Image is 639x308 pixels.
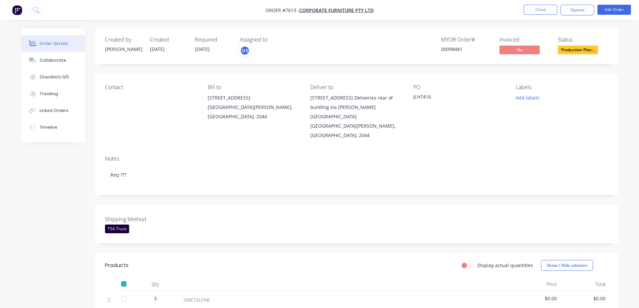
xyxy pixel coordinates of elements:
[597,5,631,15] button: Edit Order
[516,84,608,90] div: Labels
[105,37,142,43] div: Created by
[558,46,598,54] span: Production Plan...
[105,156,608,162] div: Notes
[562,295,605,302] span: $0.00
[195,46,210,52] span: [DATE]
[208,84,300,90] div: Bill to
[40,91,58,97] div: Tracking
[511,278,560,291] div: Price
[310,84,402,90] div: Deliver to
[21,85,85,102] button: Tracking
[560,278,608,291] div: Total
[413,84,505,90] div: PO
[154,295,157,302] span: 3
[208,103,300,121] div: [GEOGRAPHIC_DATA][PERSON_NAME], [GEOGRAPHIC_DATA], 2044
[105,46,142,53] div: [PERSON_NAME]
[21,102,85,119] button: Linked Orders
[477,262,533,269] label: Display actual quantities
[40,41,68,47] div: Order details
[21,52,85,69] button: Collaborate
[12,5,22,15] img: Factory
[499,37,550,43] div: Invoiced
[183,296,210,303] span: SMETALFAB
[310,93,402,140] div: [STREET_ADDRESS] Deliveries rear of building via [PERSON_NAME][GEOGRAPHIC_DATA][GEOGRAPHIC_DATA][...
[558,37,608,43] div: Status
[21,119,85,136] button: Timeline
[40,124,57,130] div: Timeline
[514,295,557,302] span: $0.00
[558,46,598,56] button: Production Plan...
[240,46,250,56] button: GS
[105,84,197,90] div: Contact
[135,278,175,291] div: Qty
[195,37,232,43] div: Required
[524,5,557,15] button: Close
[413,93,497,103] div: JLH7416
[310,121,402,140] div: [GEOGRAPHIC_DATA][PERSON_NAME], [GEOGRAPHIC_DATA], 2044
[561,5,594,15] button: Options
[21,69,85,85] button: Checklists 0/0
[105,215,189,223] label: Shipping Method
[265,7,299,13] span: Order #7613 -
[105,261,128,269] div: Products
[441,46,491,53] div: 00098481
[150,46,165,52] span: [DATE]
[310,93,402,121] div: [STREET_ADDRESS] Deliveries rear of building via [PERSON_NAME][GEOGRAPHIC_DATA]
[299,7,374,13] a: Corporate Furniture Pty Ltd
[541,260,593,271] button: Show / Hide columns
[40,108,68,114] div: Linked Orders
[21,35,85,52] button: Order details
[208,93,300,103] div: [STREET_ADDRESS]
[441,37,491,43] div: MYOB Order #
[105,225,129,233] div: TSA Truck
[105,165,608,185] div: Req ???
[512,93,543,102] button: Add labels
[40,57,66,63] div: Collaborate
[150,37,187,43] div: Created
[240,37,307,43] div: Assigned to
[40,74,69,80] div: Checklists 0/0
[208,93,300,121] div: [STREET_ADDRESS][GEOGRAPHIC_DATA][PERSON_NAME], [GEOGRAPHIC_DATA], 2044
[499,46,540,54] span: No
